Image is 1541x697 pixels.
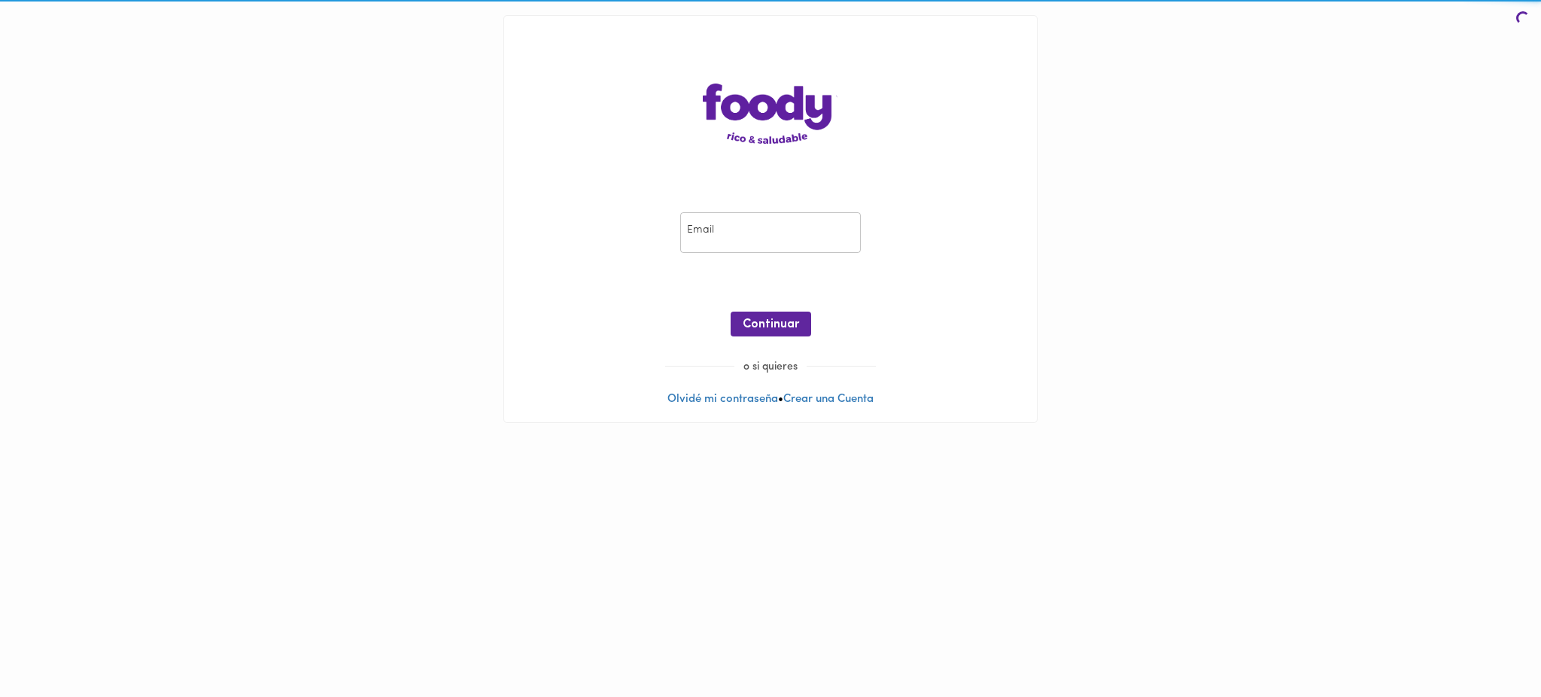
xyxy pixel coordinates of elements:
[783,394,874,405] a: Crear una Cuenta
[743,318,799,332] span: Continuar
[667,394,778,405] a: Olvidé mi contraseña
[504,16,1037,422] div: •
[680,212,861,254] input: pepitoperez@gmail.com
[731,312,811,336] button: Continuar
[1454,610,1526,682] iframe: Messagebird Livechat Widget
[734,361,807,373] span: o si quieres
[703,84,838,144] img: logo-main-page.png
